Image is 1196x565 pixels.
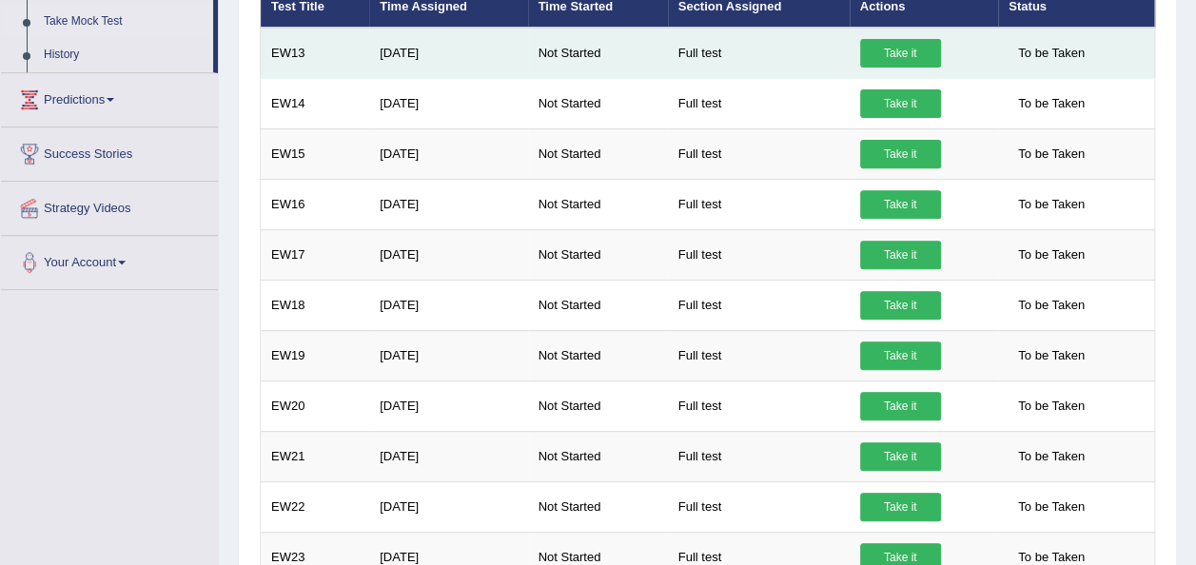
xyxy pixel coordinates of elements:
a: Take it [860,241,941,269]
a: Take it [860,39,941,68]
td: [DATE] [369,179,527,229]
span: To be Taken [1009,291,1094,320]
td: EW13 [261,28,370,79]
span: To be Taken [1009,89,1094,118]
td: Not Started [528,431,668,481]
td: Full test [668,179,850,229]
a: Take it [860,392,941,420]
td: [DATE] [369,78,527,128]
span: To be Taken [1009,140,1094,168]
a: Strategy Videos [1,182,218,229]
span: To be Taken [1009,241,1094,269]
td: Not Started [528,330,668,380]
td: Not Started [528,179,668,229]
td: EW15 [261,128,370,179]
span: To be Taken [1009,341,1094,370]
td: Full test [668,380,850,431]
td: EW16 [261,179,370,229]
td: Not Started [528,280,668,330]
td: Full test [668,28,850,79]
td: [DATE] [369,128,527,179]
td: EW19 [261,330,370,380]
a: Take it [860,341,941,370]
td: [DATE] [369,229,527,280]
td: Full test [668,280,850,330]
td: Full test [668,229,850,280]
span: To be Taken [1009,493,1094,521]
td: EW20 [261,380,370,431]
td: [DATE] [369,28,527,79]
td: Full test [668,481,850,532]
td: Not Started [528,28,668,79]
a: Take it [860,493,941,521]
a: Take it [860,442,941,471]
td: EW14 [261,78,370,128]
a: Take it [860,190,941,219]
a: Take Mock Test [35,5,213,39]
td: [DATE] [369,481,527,532]
td: EW18 [261,280,370,330]
a: Take it [860,291,941,320]
td: [DATE] [369,330,527,380]
td: Not Started [528,229,668,280]
td: EW22 [261,481,370,532]
td: EW21 [261,431,370,481]
span: To be Taken [1009,39,1094,68]
a: Your Account [1,236,218,283]
span: To be Taken [1009,442,1094,471]
td: Not Started [528,78,668,128]
a: Success Stories [1,127,218,175]
td: Full test [668,330,850,380]
a: Predictions [1,73,218,121]
td: Not Started [528,481,668,532]
td: Full test [668,431,850,481]
td: [DATE] [369,431,527,481]
a: Take it [860,140,941,168]
span: To be Taken [1009,392,1094,420]
td: Full test [668,78,850,128]
td: Full test [668,128,850,179]
td: Not Started [528,128,668,179]
td: [DATE] [369,380,527,431]
td: Not Started [528,380,668,431]
a: History [35,38,213,72]
span: To be Taken [1009,190,1094,219]
td: [DATE] [369,280,527,330]
td: EW17 [261,229,370,280]
a: Take it [860,89,941,118]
